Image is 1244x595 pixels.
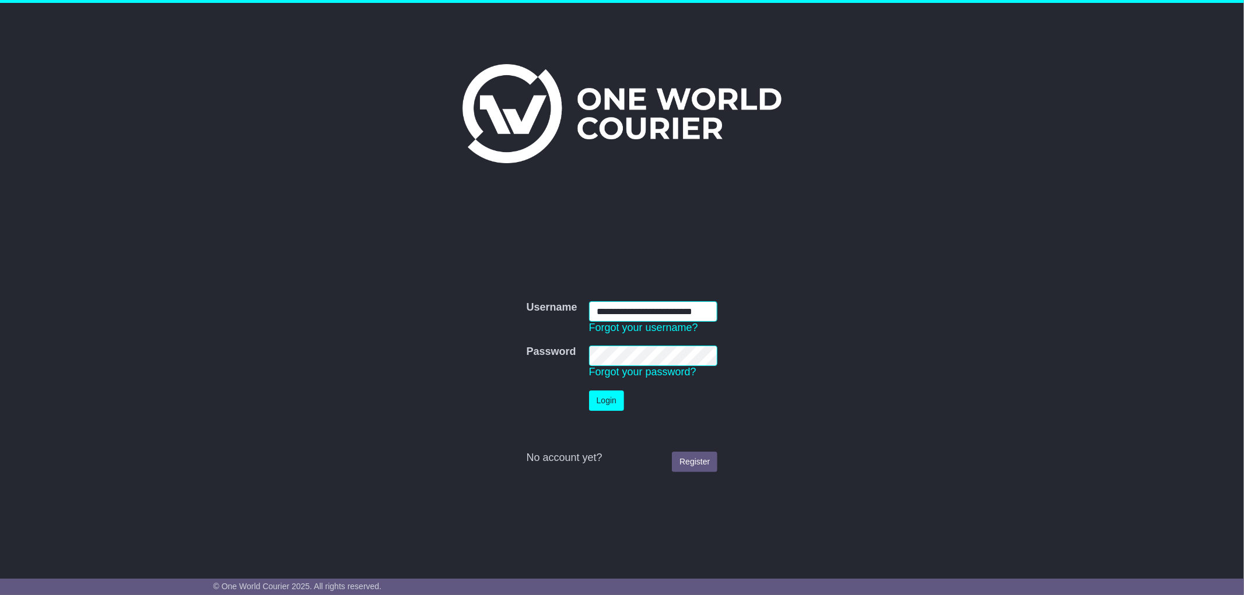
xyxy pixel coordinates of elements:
[589,322,698,333] a: Forgot your username?
[672,452,717,472] a: Register
[589,390,624,411] button: Login
[213,582,382,591] span: © One World Courier 2025. All rights reserved.
[527,452,718,464] div: No account yet?
[589,366,696,378] a: Forgot your password?
[527,346,576,358] label: Password
[462,64,781,163] img: One World
[527,301,577,314] label: Username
